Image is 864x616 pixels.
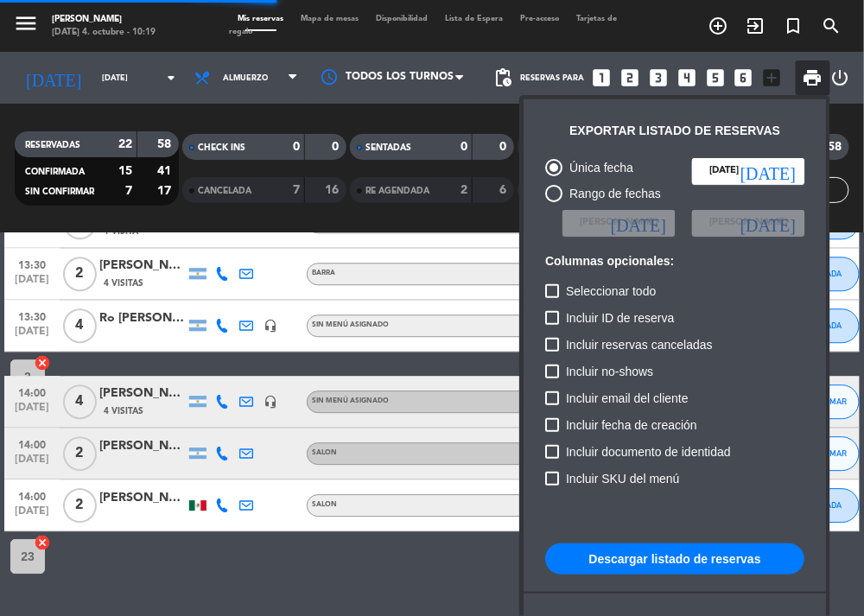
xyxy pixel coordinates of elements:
span: Incluir fecha de creación [566,415,697,435]
span: Incluir email del cliente [566,388,689,409]
div: Única fecha [562,158,633,178]
button: Descargar listado de reservas [545,543,804,575]
div: Exportar listado de reservas [569,121,780,141]
span: Seleccionar todo [566,281,656,302]
span: Incluir documento de identidad [566,441,731,462]
span: [PERSON_NAME] [580,215,658,231]
span: Incluir no-shows [566,361,653,382]
span: Incluir SKU del menú [566,468,680,489]
i: [DATE] [611,214,666,232]
h6: Columnas opcionales: [545,254,804,269]
span: print [803,67,823,88]
i: [DATE] [740,214,796,232]
span: Incluir ID de reserva [566,308,674,328]
span: [PERSON_NAME] [709,215,787,231]
i: [DATE] [740,162,796,180]
span: Incluir reservas canceladas [566,334,713,355]
div: Rango de fechas [562,184,661,204]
